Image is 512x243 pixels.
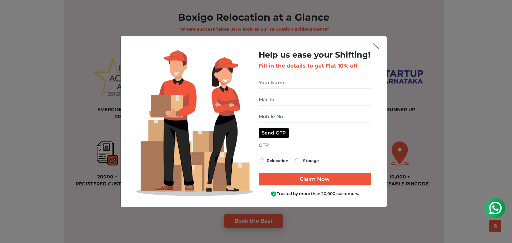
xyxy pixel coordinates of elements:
[259,139,371,151] input: OTP
[259,50,371,60] h2: Help us ease your Shifting!
[259,77,371,89] input: Your Name
[259,63,371,69] h3: Fill in the details to get Flat 10% off
[259,173,371,185] input: Claim Now
[7,7,20,20] img: whatsapp-icon.svg
[259,191,371,197] div: Trusted by more than 20,000 customers.
[373,43,379,49] img: exit
[259,111,371,122] input: Mobile No
[259,94,371,106] input: Mail Id
[267,157,288,165] label: Relocation
[136,50,253,196] img: Lead Welcome Image
[259,128,289,138] button: Send OTP
[303,157,319,165] label: Storage
[271,191,277,197] img: Boxigo Customer Shield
